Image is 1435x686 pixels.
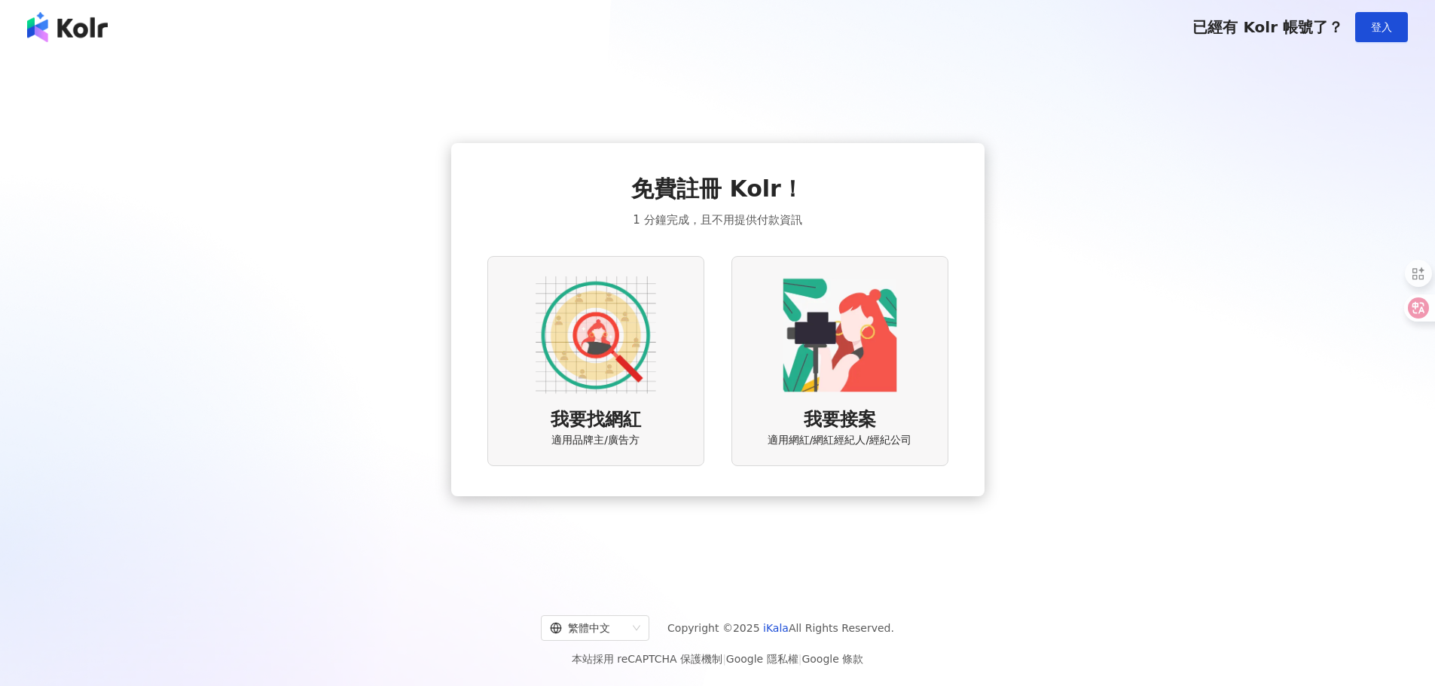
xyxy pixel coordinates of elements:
a: iKala [763,622,789,634]
img: AD identity option [536,275,656,395]
span: | [798,653,802,665]
span: 適用網紅/網紅經紀人/經紀公司 [768,433,911,448]
a: Google 條款 [801,653,863,665]
span: 1 分鐘完成，且不用提供付款資訊 [633,211,801,229]
span: Copyright © 2025 All Rights Reserved. [667,619,894,637]
img: logo [27,12,108,42]
span: 本站採用 reCAPTCHA 保護機制 [572,650,863,668]
span: 免費註冊 Kolr！ [631,173,804,205]
span: | [722,653,726,665]
span: 適用品牌主/廣告方 [551,433,640,448]
span: 登入 [1371,21,1392,33]
div: 繁體中文 [550,616,627,640]
span: 我要找網紅 [551,407,641,433]
button: 登入 [1355,12,1408,42]
span: 已經有 Kolr 帳號了？ [1192,18,1343,36]
img: KOL identity option [780,275,900,395]
span: 我要接案 [804,407,876,433]
a: Google 隱私權 [726,653,798,665]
